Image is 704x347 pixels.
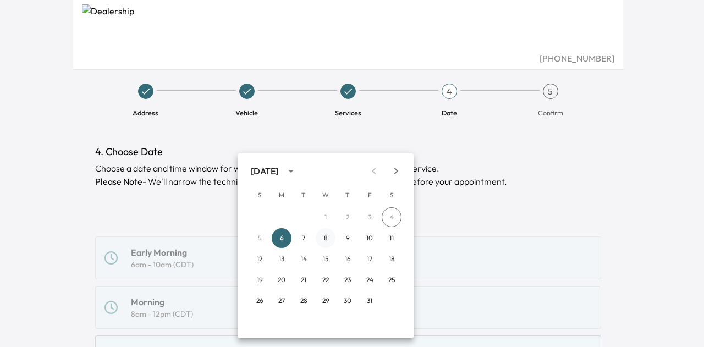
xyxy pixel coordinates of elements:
button: 7 [294,228,313,248]
button: 12 [250,249,269,269]
button: 27 [272,291,291,311]
button: calendar view is open, switch to year view [282,162,300,180]
button: 21 [294,270,313,290]
button: 20 [272,270,291,290]
button: 24 [360,270,380,290]
button: 22 [316,270,335,290]
button: Next month [385,160,407,182]
button: 16 [338,249,358,269]
button: 17 [360,249,380,269]
div: [DATE] [251,164,278,178]
span: Tuesday [294,184,313,206]
button: 15 [316,249,335,269]
button: 14 [294,249,313,269]
button: 8 [316,228,335,248]
span: Friday [360,184,380,206]
span: Monday [272,184,291,206]
button: 26 [250,291,269,311]
button: 29 [316,291,335,311]
button: 31 [360,291,380,311]
button: 9 [338,228,358,248]
button: 10 [360,228,380,248]
span: Saturday [382,184,402,206]
button: 30 [338,291,358,311]
span: Wednesday [316,184,335,206]
button: 11 [382,228,402,248]
span: Sunday [250,184,269,206]
button: 23 [338,270,358,290]
button: 18 [382,249,402,269]
button: 25 [382,270,402,290]
span: Thursday [338,184,358,206]
button: 28 [294,291,313,311]
button: 13 [272,249,291,269]
button: 6 [272,228,291,248]
button: 19 [250,270,269,290]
